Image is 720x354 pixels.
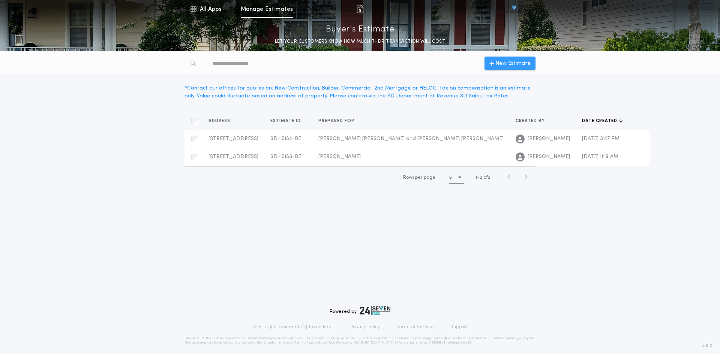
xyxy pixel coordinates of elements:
span: [DATE] 3:47 PM [582,136,619,142]
img: img [355,4,364,13]
a: Terms of Service [396,324,434,330]
p: © All rights reserved. 24|Seven Fees [253,324,334,330]
button: Estimate ID [270,117,306,125]
img: vs-icon [498,5,530,13]
span: Address [208,118,232,124]
h1: 5 [449,174,452,181]
button: Created by [516,117,550,125]
span: 3.8.0 [702,342,712,349]
span: [PERSON_NAME] [PERSON_NAME] and [PERSON_NAME] [PERSON_NAME] [318,136,504,142]
button: 5 [449,172,464,184]
button: New Estimate [484,57,535,70]
div: Powered by [330,306,390,315]
span: SD-10184-BE [270,136,301,142]
p: DISCLAIMER: This estimate is provided for informational purposes only. 24|Seven Fees, a product o... [184,336,535,345]
img: logo [360,306,390,315]
a: Support [450,324,467,330]
span: SD-10183-BE [270,154,301,160]
span: 2 [480,175,482,180]
p: LET YOUR CUSTOMERS KNOW HOW MUCH THEIR TRANSACTION WILL COST [267,38,453,45]
div: * Contact our offices for quotes on: New Construction, Builder, Commercial, 2nd Mortgage or HELOC... [184,84,535,100]
span: [STREET_ADDRESS] [208,136,258,142]
p: Buyer's Estimate [326,24,394,36]
span: [PERSON_NAME] [528,153,570,161]
span: [PERSON_NAME] [318,154,361,160]
span: [STREET_ADDRESS] [208,154,258,160]
span: Date created [582,118,619,124]
button: Date created [582,117,623,125]
span: Estimate ID [270,118,302,124]
span: Rows per page: [403,175,436,180]
a: Privacy Policy [350,324,380,330]
span: 1 [475,175,477,180]
span: Created by [516,118,546,124]
span: Prepared for [318,118,356,124]
span: [DATE] 11:19 AM [582,154,618,160]
a: [URL][DOMAIN_NAME] [361,341,398,344]
button: Address [208,117,236,125]
span: New Estimate [495,60,531,67]
span: of 2 [483,174,490,181]
span: [PERSON_NAME] [528,135,570,143]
